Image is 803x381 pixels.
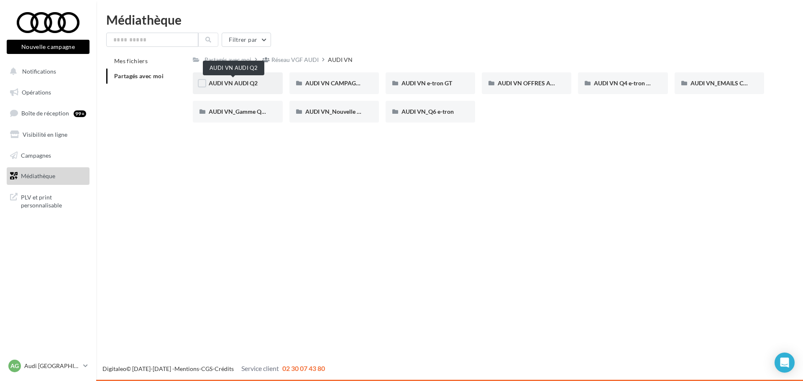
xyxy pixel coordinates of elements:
a: AG Audi [GEOGRAPHIC_DATA] [7,358,90,374]
div: Réseau VGF AUDI [271,56,319,64]
span: Médiathèque [21,172,55,179]
div: AUDI VN [328,56,353,64]
span: Campagnes [21,151,51,159]
span: Service client [241,364,279,372]
span: © [DATE]-[DATE] - - - [102,365,325,372]
span: PLV et print personnalisable [21,192,86,210]
a: Médiathèque [5,167,91,185]
div: Médiathèque [106,13,793,26]
span: Mes fichiers [114,57,148,64]
a: Opérations [5,84,91,101]
a: PLV et print personnalisable [5,188,91,213]
span: Opérations [22,89,51,96]
span: AUDI VN_EMAILS COMMANDES [690,79,778,87]
span: AUDI VN_Gamme Q8 e-tron [209,108,282,115]
p: Audi [GEOGRAPHIC_DATA] [24,362,80,370]
a: CGS [201,365,212,372]
button: Filtrer par [222,33,271,47]
span: AUDI VN_Nouvelle A6 e-tron [305,108,382,115]
span: Boîte de réception [21,110,69,117]
span: AUDI VN AUDI Q2 [209,79,258,87]
a: Crédits [215,365,234,372]
span: Notifications [22,68,56,75]
span: Partagés avec moi [114,72,164,79]
span: AUDI VN OFFRES A1/Q2 - 10 au 31 octobre [498,79,612,87]
div: Open Intercom Messenger [775,353,795,373]
a: Visibilité en ligne [5,126,91,143]
a: Boîte de réception99+ [5,104,91,122]
span: AG [10,362,19,370]
div: 99+ [74,110,86,117]
a: Digitaleo [102,365,126,372]
div: Partagés avec moi [205,56,251,64]
span: AUDI VN Q4 e-tron sans offre [594,79,672,87]
span: AUDI VN CAMPAGNE HYBRIDE RECHARGEABLE [305,79,437,87]
button: Notifications [5,63,88,80]
div: AUDI VN AUDI Q2 [203,61,264,75]
button: Nouvelle campagne [7,40,90,54]
a: Mentions [174,365,199,372]
span: AUDI VN e-tron GT [401,79,452,87]
a: Campagnes [5,147,91,164]
span: Visibilité en ligne [23,131,67,138]
span: AUDI VN_Q6 e-tron [401,108,454,115]
span: 02 30 07 43 80 [282,364,325,372]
